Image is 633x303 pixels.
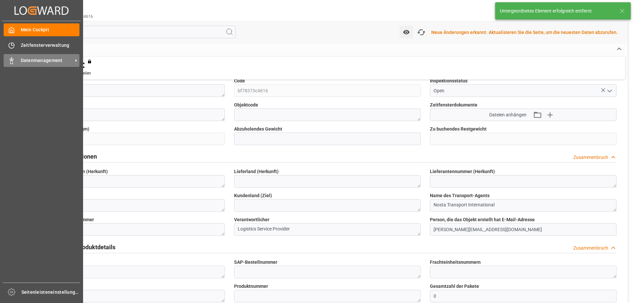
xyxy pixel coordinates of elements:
[4,23,79,36] a: Mein Cockpit
[573,155,608,160] font: Zusammenbruch
[573,245,608,251] font: Zusammenbruch
[430,78,467,83] font: Inspektionsstatus
[430,169,495,174] font: Lieferantennummer (Herkunft)
[234,217,269,222] font: Verantwortlicher
[234,193,272,198] font: Kundenland (Ziel)
[38,223,225,236] textarea: 5321640
[234,126,282,132] font: Abzuholendes Gewicht
[234,284,268,289] font: Produktnummer
[430,199,617,212] textarea: Nosta Transport International
[604,86,614,96] button: Menü öffnen
[38,266,225,278] textarea: 6100001277
[30,26,236,38] input: Suchfelder
[234,223,421,236] textarea: Logistics Service Provider
[234,102,258,107] font: Objektcode
[400,26,413,38] button: Menü öffnen
[431,30,618,35] font: Neue Änderungen erkannt. Aktualisieren Sie die Seite, um die neuesten Daten abzurufen.
[234,259,277,265] font: SAP-Bestellnummer
[430,126,487,132] font: Zu buchendes Restgewicht
[21,27,49,32] font: Mein Cockpit
[21,43,70,48] font: Zeitfensterverwaltung
[430,193,490,198] font: Name des Transport-Agents
[500,8,592,14] font: Untergeordnetes Element erfolgreich entfernt
[430,259,481,265] font: Frachteinheitsnummern
[430,102,477,107] font: Zeitfensterdokumente
[21,58,63,63] font: Datenmanagement
[38,108,225,121] textarea: Main-Run
[4,39,79,51] a: Zeitfensterverwaltung
[430,284,479,289] font: Gesamtzahl der Pakete
[430,217,535,222] font: Person, die das Objekt erstellt hat E-Mail-Adresse
[234,78,245,83] font: Code
[489,112,527,117] font: Dateien anhängen
[21,289,81,295] font: Seitenleisteneinstellungen
[234,169,279,174] font: Lieferland (Herkunft)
